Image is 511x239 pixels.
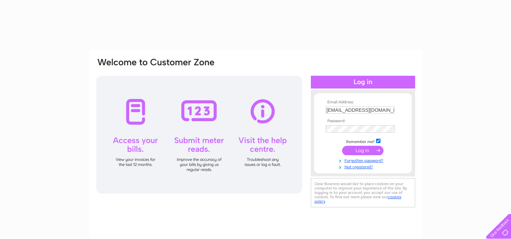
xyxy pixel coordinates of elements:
[324,119,402,124] th: Password:
[315,195,401,204] a: cookies policy
[326,163,402,170] a: Not registered?
[342,146,384,155] input: Submit
[311,178,415,207] div: Clear Business would like to place cookies on your computer to improve your experience of the sit...
[326,157,402,163] a: Forgotten password?
[324,100,402,105] th: Email Address:
[324,138,402,144] td: Remember me?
